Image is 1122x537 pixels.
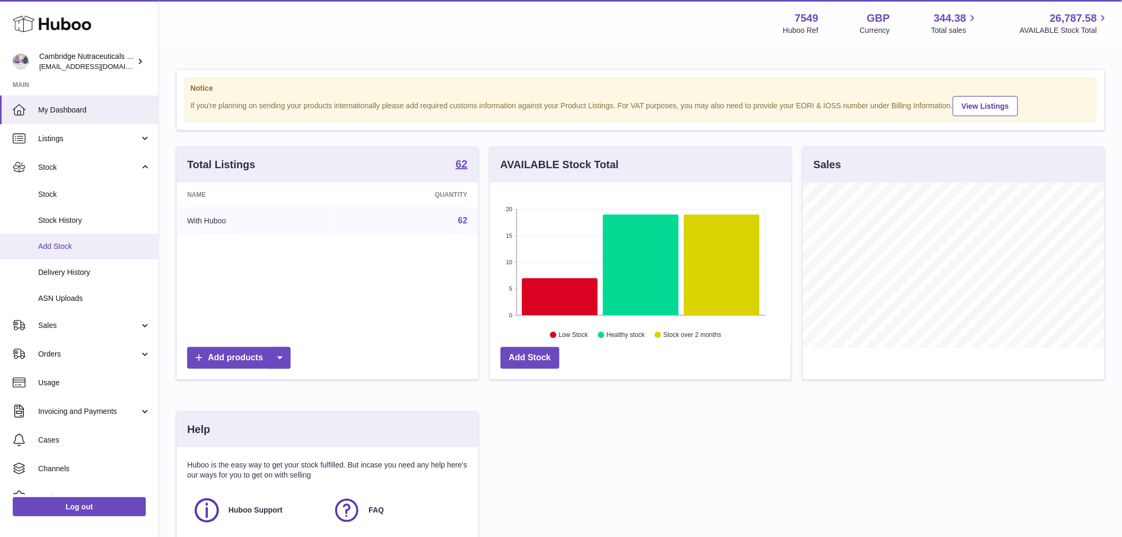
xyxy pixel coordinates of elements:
[177,183,336,207] th: Name
[934,11,966,25] span: 344.38
[38,189,151,200] span: Stock
[38,134,139,144] span: Listings
[455,159,467,169] strong: 62
[38,321,139,331] span: Sales
[458,216,468,225] a: 62
[506,259,512,265] text: 10
[369,505,384,515] span: FAQ
[867,11,890,25] strong: GBP
[13,54,29,70] img: qvc@camnutra.com
[38,162,139,172] span: Stock
[501,158,619,172] h3: AVAILABLE Stock Total
[39,51,135,72] div: Cambridge Nutraceuticals Ltd
[187,158,256,172] h3: Total Listings
[931,25,978,36] span: Total sales
[1020,11,1109,36] a: 26,787.58 AVAILABLE Stock Total
[38,349,139,359] span: Orders
[506,206,512,212] text: 20
[38,105,151,115] span: My Dashboard
[931,11,978,36] a: 344.38 Total sales
[607,332,645,339] text: Healthy stock
[336,183,478,207] th: Quantity
[1050,11,1097,25] span: 26,787.58
[455,159,467,171] a: 62
[190,94,1091,116] div: If you're planning on sending your products internationally please add required customs informati...
[795,11,819,25] strong: 7549
[187,347,291,369] a: Add products
[813,158,841,172] h3: Sales
[187,460,468,480] p: Huboo is the easy way to get your stock fulfilled. But incase you need any help here's our ways f...
[187,422,210,437] h3: Help
[177,207,336,235] td: With Huboo
[38,378,151,388] span: Usage
[38,406,139,417] span: Invoicing and Payments
[953,96,1018,116] a: View Listings
[38,464,151,474] span: Channels
[38,267,151,278] span: Delivery History
[38,435,151,445] span: Cases
[192,496,322,525] a: Huboo Support
[501,347,559,369] a: Add Stock
[38,492,151,503] span: Settings
[663,332,721,339] text: Stock over 2 months
[559,332,589,339] text: Low Stock
[13,497,146,516] a: Log out
[860,25,890,36] div: Currency
[1020,25,1109,36] span: AVAILABLE Stock Total
[229,505,283,515] span: Huboo Support
[506,232,512,239] text: 15
[38,215,151,226] span: Stock History
[509,312,512,318] text: 0
[190,83,1091,93] strong: Notice
[509,285,512,292] text: 5
[332,496,462,525] a: FAQ
[39,62,156,71] span: [EMAIL_ADDRESS][DOMAIN_NAME]
[783,25,819,36] div: Huboo Ref
[38,241,151,252] span: Add Stock
[38,293,151,304] span: ASN Uploads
